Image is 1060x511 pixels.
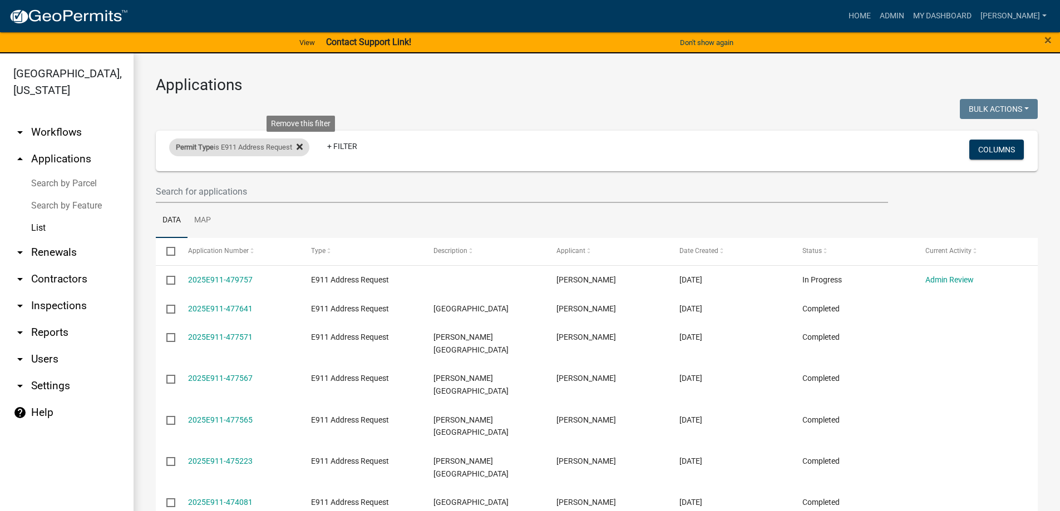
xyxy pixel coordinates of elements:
[679,457,702,465] span: 09/08/2025
[556,374,616,383] span: Jeremy Bryant
[1044,33,1052,47] button: Close
[976,6,1051,27] a: [PERSON_NAME]
[960,99,1038,119] button: Bulk Actions
[669,238,792,265] datatable-header-cell: Date Created
[802,457,840,465] span: Completed
[679,304,702,313] span: 09/12/2025
[844,6,875,27] a: Home
[188,457,253,465] a: 2025E911-475223
[156,238,177,265] datatable-header-cell: Select
[311,247,326,255] span: Type
[188,203,218,239] a: Map
[915,238,1038,265] datatable-header-cell: Current Activity
[13,299,27,312] i: arrow_drop_down
[556,415,616,424] span: Jeremy Bryant
[433,415,509,437] span: MARSHALL MILL RD
[13,246,27,259] i: arrow_drop_down
[188,304,253,313] a: 2025E911-477641
[909,6,976,27] a: My Dashboard
[679,415,702,424] span: 09/12/2025
[169,138,309,156] div: is E911 Address Request
[433,333,509,354] span: MARSHALL MILL RD
[1044,32,1052,48] span: ×
[802,275,842,284] span: In Progress
[13,326,27,339] i: arrow_drop_down
[546,238,669,265] datatable-header-cell: Applicant
[13,272,27,286] i: arrow_drop_down
[802,415,840,424] span: Completed
[925,275,974,284] a: Admin Review
[433,457,509,478] span: WESLEY CHAPEL RD
[295,33,319,52] a: View
[326,37,411,47] strong: Contact Support Link!
[311,457,389,465] span: E911 Address Request
[802,333,840,341] span: Completed
[311,333,389,341] span: E911 Address Request
[188,247,249,255] span: Application Number
[188,333,253,341] a: 2025E911-477571
[802,247,822,255] span: Status
[433,498,509,507] span: SYCAMORE LANE
[792,238,915,265] datatable-header-cell: Status
[13,379,27,393] i: arrow_drop_down
[433,304,509,313] span: OAK GROVE CHURCH RD
[679,498,702,507] span: 09/05/2025
[311,374,389,383] span: E911 Address Request
[969,140,1024,160] button: Columns
[267,116,335,132] div: Remove this filter
[318,136,366,156] a: + Filter
[13,152,27,166] i: arrow_drop_up
[300,238,423,265] datatable-header-cell: Type
[311,415,389,424] span: E911 Address Request
[423,238,546,265] datatable-header-cell: Description
[556,275,616,284] span: Jamie McCarty
[156,76,1038,95] h3: Applications
[556,333,616,341] span: Jeremy Bryant
[875,6,909,27] a: Admin
[188,415,253,424] a: 2025E911-477565
[679,275,702,284] span: 09/17/2025
[676,33,738,52] button: Don't show again
[13,126,27,139] i: arrow_drop_down
[802,498,840,507] span: Completed
[556,247,585,255] span: Applicant
[556,498,616,507] span: Kenneth Young
[433,247,467,255] span: Description
[13,353,27,366] i: arrow_drop_down
[925,247,972,255] span: Current Activity
[156,180,888,203] input: Search for applications
[177,238,300,265] datatable-header-cell: Application Number
[802,304,840,313] span: Completed
[311,498,389,507] span: E911 Address Request
[679,247,718,255] span: Date Created
[311,275,389,284] span: E911 Address Request
[556,457,616,465] span: Luis Torres
[679,333,702,341] span: 09/12/2025
[188,498,253,507] a: 2025E911-474081
[188,275,253,284] a: 2025E911-479757
[311,304,389,313] span: E911 Address Request
[556,304,616,313] span: Raymond Dickey
[802,374,840,383] span: Completed
[13,406,27,419] i: help
[176,143,214,151] span: Permit Type
[188,374,253,383] a: 2025E911-477567
[433,374,509,395] span: MARSHALL MILL RD
[679,374,702,383] span: 09/12/2025
[156,203,188,239] a: Data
